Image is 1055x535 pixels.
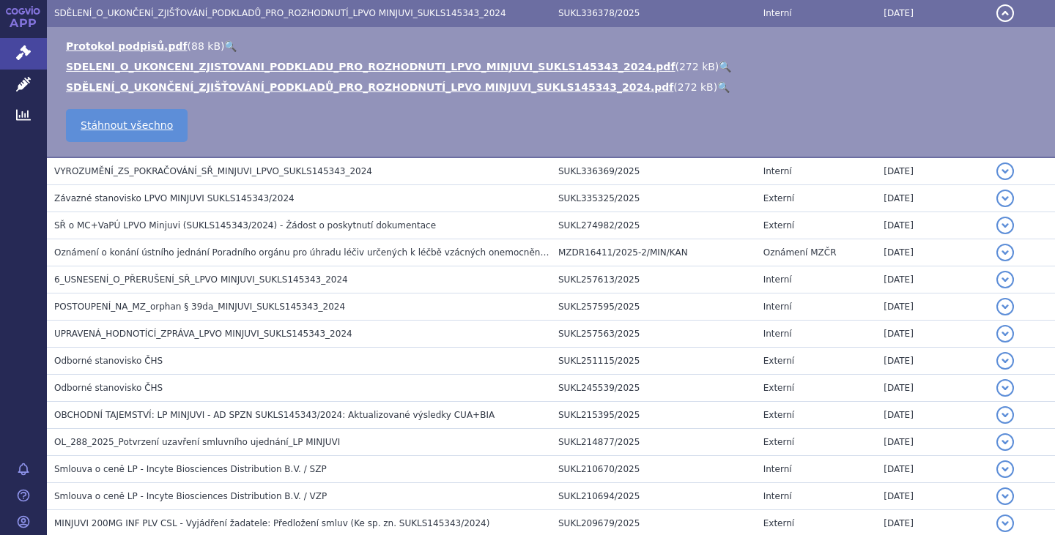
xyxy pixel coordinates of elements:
[551,157,756,185] td: SUKL336369/2025
[996,487,1014,505] button: detail
[54,193,295,203] span: Závazné stanovisko LPVO MINJUVI SUKLS145343/2024
[876,293,989,321] td: [DATE]
[763,491,792,501] span: Interní
[996,298,1014,315] button: detail
[763,437,794,447] span: Externí
[54,247,612,258] span: Oznámení o konání ústního jednání Poradního orgánu pro úhradu léčiv určených k léčbě vzácných one...
[763,464,792,474] span: Interní
[996,515,1014,532] button: detail
[763,166,792,176] span: Interní
[763,410,794,420] span: Externí
[996,406,1014,424] button: detail
[996,271,1014,288] button: detail
[54,383,163,393] span: Odborné stanovisko ČHS
[551,239,756,266] td: MZDR16411/2025-2/MIN/KAN
[66,59,1040,74] li: ( )
[876,429,989,456] td: [DATE]
[763,356,794,366] span: Externí
[551,375,756,402] td: SUKL245539/2025
[763,518,794,528] span: Externí
[66,109,188,142] a: Stáhnout všechno
[876,321,989,348] td: [DATE]
[191,40,221,52] span: 88 kB
[763,8,792,18] span: Interní
[54,410,495,420] span: OBCHODNÍ TAJEMSTVÍ: LP MINJUVI - AD SPZN SUKLS145343/2024: Aktualizované výsledky CUA+BIA
[996,244,1014,261] button: detail
[551,456,756,483] td: SUKL210670/2025
[876,402,989,429] td: [DATE]
[551,483,756,510] td: SUKL210694/2025
[996,379,1014,397] button: detail
[54,437,340,447] span: OL_288_2025_Potvrzení uzavření smluvního ujednání_LP MINJUVI
[54,166,372,176] span: VYROZUMĚNÍ_ZS_POKRAČOVÁNÍ_SŘ_MINJUVI_LPVO_SUKLS145343_2024
[66,80,1040,94] li: ( )
[54,8,506,18] span: SDĚLENÍ_O_UKONČENÍ_ZJIŠŤOVÁNÍ_PODKLADŮ_PRO_ROZHODNUTÍ_LPVO MINJUVI_SUKLS145343_2024
[996,433,1014,451] button: detail
[996,325,1014,343] button: detail
[996,162,1014,180] button: detail
[876,185,989,212] td: [DATE]
[876,239,989,266] td: [DATE]
[54,518,489,528] span: MINJUVI 200MG INF PLV CSL - Vyjádření žadatele: Předložení smluv (Ke sp. zn. SUKLS145343/2024)
[54,464,327,474] span: Smlouva o ceně LP - Incyte Biosciences Distribution B.V. / SZP
[54,356,163,366] span: Odborné stanovisko ČHS
[551,348,756,375] td: SUKL251115/2025
[679,61,715,72] span: 272 kB
[763,302,792,312] span: Interní
[876,266,989,293] td: [DATE]
[763,247,837,258] span: Oznámení MZČR
[763,329,792,339] span: Interní
[551,212,756,239] td: SUKL274982/2025
[66,81,673,93] a: SDĚLENÍ_O_UKONČENÍ_ZJIŠŤOVÁNÍ_PODKLADŮ_PRO_ROZHODNUTÍ_LPVO MINJUVI_SUKLS145343_2024.pdf
[763,383,794,393] span: Externí
[54,329,352,339] span: UPRAVENÁ_HODNOTÍCÍ_ZPRÁVA_LPVO MINJUVI_SUKLS145343_2024
[763,220,794,231] span: Externí
[551,266,756,293] td: SUKL257613/2025
[876,375,989,402] td: [DATE]
[763,193,794,203] span: Externí
[876,157,989,185] td: [DATE]
[54,220,436,231] span: SŘ o MC+VaPÚ LPVO Minjuvi (SUKLS145343/2024) - Žádost o poskytnutí dokumentace
[996,217,1014,234] button: detail
[551,429,756,456] td: SUKL214877/2025
[763,274,792,285] span: Interní
[876,212,989,239] td: [DATE]
[876,348,989,375] td: [DATE]
[224,40,237,52] a: 🔍
[551,321,756,348] td: SUKL257563/2025
[678,81,714,93] span: 272 kB
[66,39,1040,53] li: ( )
[54,274,348,285] span: 6_USNESENÍ_O_PŘERUŠENÍ_SŘ_LPVO MINJUVI_SUKLS145343_2024
[996,4,1014,22] button: detail
[996,460,1014,478] button: detail
[876,456,989,483] td: [DATE]
[551,402,756,429] td: SUKL215395/2025
[717,81,730,93] a: 🔍
[996,352,1014,370] button: detail
[996,190,1014,207] button: detail
[719,61,731,72] a: 🔍
[876,483,989,510] td: [DATE]
[551,293,756,321] td: SUKL257595/2025
[66,40,188,52] a: Protokol podpisů.pdf
[551,185,756,212] td: SUKL335325/2025
[66,61,675,72] a: SDELENI_O_UKONCENI_ZJISTOVANI_PODKLADU_PRO_ROZHODNUTI_LPVO_MINJUVI_SUKLS145343_2024.pdf
[54,302,345,312] span: POSTOUPENÍ_NA_MZ_orphan § 39da_MINJUVI_SUKLS145343_2024
[54,491,327,501] span: Smlouva o ceně LP - Incyte Biosciences Distribution B.V. / VZP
